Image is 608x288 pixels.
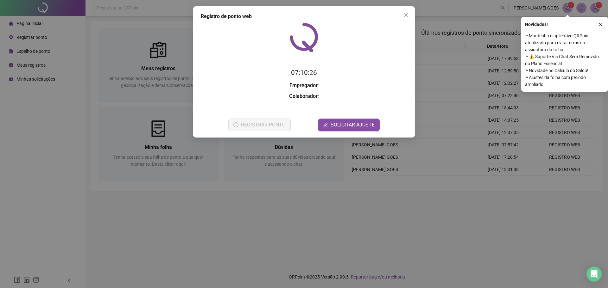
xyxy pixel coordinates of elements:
[525,53,604,67] span: ⚬ ⚠️ Suporte Via Chat Será Removido do Plano Essencial
[525,74,604,88] span: ⚬ Ajustes da folha com período ampliado!
[586,267,602,282] div: Open Intercom Messenger
[201,92,407,101] h3: :
[323,122,328,127] span: edit
[403,13,408,18] span: close
[290,23,318,52] img: QRPoint
[525,21,548,28] span: Novidades !
[228,119,291,131] button: REGISTRAR PONTO
[289,93,318,99] strong: Colaborador
[401,10,411,20] button: Close
[291,69,317,77] time: 07:10:26
[201,13,407,20] div: Registro de ponto web
[289,83,318,89] strong: Empregador
[598,22,603,27] span: close
[525,32,604,53] span: ⚬ Mantenha o aplicativo QRPoint atualizado para evitar erros na assinatura da folha!
[525,67,604,74] span: ⚬ Novidade no Cálculo do Saldo!
[201,82,407,90] h3: :
[318,119,380,131] button: editSOLICITAR AJUSTE
[331,121,375,129] span: SOLICITAR AJUSTE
